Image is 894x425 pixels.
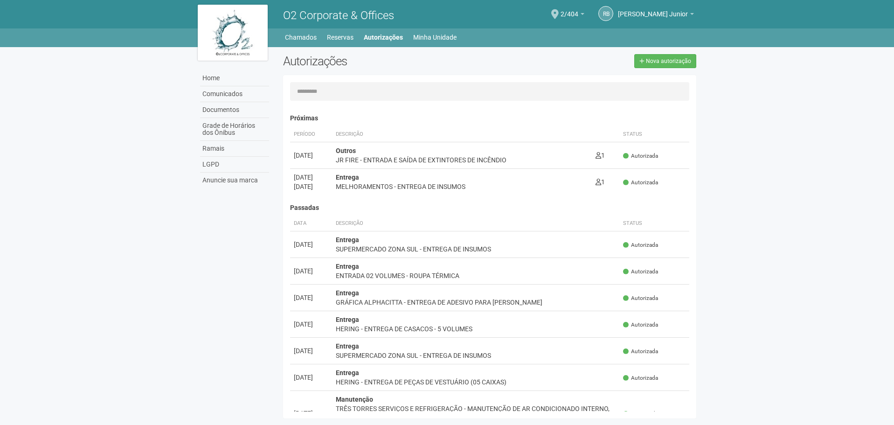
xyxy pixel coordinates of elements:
div: [DATE] [294,373,328,382]
a: Grade de Horários dos Ônibus [200,118,269,141]
div: SUPERMERCADO ZONA SUL - ENTREGA DE INSUMOS [336,351,616,360]
span: Nova autorização [646,58,691,64]
div: JR FIRE - ENTRADA E SAÍDA DE EXTINTORES DE INCÊNDIO [336,155,588,165]
strong: Manutenção [336,396,373,403]
th: Período [290,127,332,142]
a: Nova autorização [634,54,696,68]
strong: Outros [336,147,356,154]
strong: Entrega [336,316,359,323]
span: Autorizada [623,374,658,382]
strong: Entrega [336,369,359,376]
span: 1 [596,178,605,186]
div: ENTRADA 02 VOLUMES - ROUPA TÉRMICA [336,271,616,280]
th: Data [290,216,332,231]
a: Ramais [200,141,269,157]
a: Autorizações [364,31,403,44]
span: Autorizada [623,152,658,160]
span: Autorizada [623,294,658,302]
a: Minha Unidade [413,31,457,44]
img: logo.jpg [198,5,268,61]
a: [PERSON_NAME] Junior [618,12,694,19]
h4: Passadas [290,204,690,211]
strong: Entrega [336,236,359,244]
th: Descrição [332,127,592,142]
span: O2 Corporate & Offices [283,9,394,22]
a: Comunicados [200,86,269,102]
div: [DATE] [294,320,328,329]
h2: Autorizações [283,54,483,68]
div: [DATE] [294,173,328,182]
span: 1 [596,152,605,159]
span: Autorizada [623,268,658,276]
strong: Entrega [336,342,359,350]
span: Autorizada [623,348,658,355]
a: LGPD [200,157,269,173]
span: Autorizada [623,410,658,418]
h4: Próximas [290,115,690,122]
span: Autorizada [623,321,658,329]
div: HERING - ENTREGA DE PEÇAS DE VESTUÁRIO (05 CAIXAS) [336,377,616,387]
div: MELHORAMENTOS - ENTREGA DE INSUMOS [336,182,588,191]
a: Anuncie sua marca [200,173,269,188]
a: RB [598,6,613,21]
strong: Entrega [336,263,359,270]
div: [DATE] [294,346,328,355]
span: Autorizada [623,241,658,249]
strong: Entrega [336,174,359,181]
span: 2/404 [561,1,578,18]
div: [DATE] [294,182,328,191]
div: [DATE] [294,151,328,160]
span: Raul Barrozo da Motta Junior [618,1,688,18]
a: Chamados [285,31,317,44]
div: SUPERMERCADO ZONA SUL - ENTREGA DE INSUMOS [336,244,616,254]
th: Descrição [332,216,620,231]
div: [DATE] [294,240,328,249]
a: 2/404 [561,12,584,19]
div: [DATE] [294,293,328,302]
strong: Entrega [336,289,359,297]
div: [DATE] [294,266,328,276]
th: Status [619,216,689,231]
a: Reservas [327,31,353,44]
div: GRÁFICA ALPHACITTA - ENTREGA DE ADESIVO PARA [PERSON_NAME] [336,298,616,307]
div: [DATE] [294,409,328,418]
div: HERING - ENTREGA DE CASACOS - 5 VOLUMES [336,324,616,334]
span: Autorizada [623,179,658,187]
th: Status [619,127,689,142]
a: Documentos [200,102,269,118]
a: Home [200,70,269,86]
